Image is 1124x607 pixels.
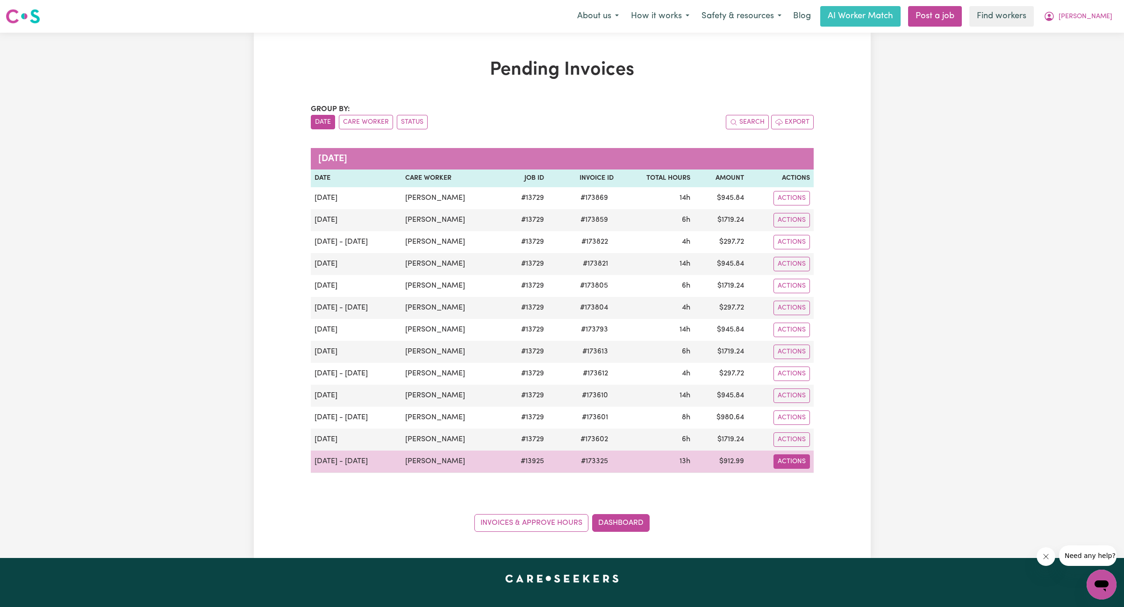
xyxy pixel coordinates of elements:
[576,412,614,423] span: # 173601
[501,407,547,429] td: # 13729
[401,363,502,385] td: [PERSON_NAME]
[501,231,547,253] td: # 13729
[682,436,690,443] span: 6 hours
[1059,545,1117,566] iframe: Message from company
[694,187,748,209] td: $ 945.84
[773,323,810,337] button: Actions
[680,392,690,399] span: 14 hours
[574,302,614,313] span: # 173804
[401,319,502,341] td: [PERSON_NAME]
[694,341,748,363] td: $ 1719.24
[773,235,810,249] button: Actions
[571,7,625,26] button: About us
[401,451,502,473] td: [PERSON_NAME]
[501,253,547,275] td: # 13729
[311,297,401,319] td: [DATE] - [DATE]
[311,209,401,231] td: [DATE]
[311,341,401,363] td: [DATE]
[501,275,547,297] td: # 13729
[773,191,810,205] button: Actions
[311,385,401,407] td: [DATE]
[311,115,335,129] button: sort invoices by date
[577,368,614,379] span: # 173612
[773,257,810,271] button: Actions
[311,363,401,385] td: [DATE] - [DATE]
[694,209,748,231] td: $ 1719.24
[680,194,690,202] span: 14 hours
[401,297,502,319] td: [PERSON_NAME]
[1087,570,1117,600] iframe: Button to launch messaging window
[773,367,810,381] button: Actions
[401,169,502,187] th: Care Worker
[1037,547,1055,566] iframe: Close message
[501,319,547,341] td: # 13729
[680,260,690,268] span: 14 hours
[311,319,401,341] td: [DATE]
[788,6,816,27] a: Blog
[311,106,350,113] span: Group by:
[726,115,769,129] button: Search
[501,429,547,451] td: # 13729
[501,209,547,231] td: # 13729
[311,429,401,451] td: [DATE]
[592,514,650,532] a: Dashboard
[682,282,690,289] span: 6 hours
[694,407,748,429] td: $ 980.64
[773,454,810,469] button: Actions
[617,169,694,187] th: Total Hours
[695,7,788,26] button: Safety & resources
[694,451,748,473] td: $ 912.99
[311,148,814,169] caption: [DATE]
[682,348,690,355] span: 6 hours
[694,385,748,407] td: $ 945.84
[548,169,617,187] th: Invoice ID
[771,115,814,129] button: Export
[908,6,962,27] a: Post a job
[748,169,813,187] th: Actions
[969,6,1034,27] a: Find workers
[773,432,810,447] button: Actions
[576,390,614,401] span: # 173610
[682,414,690,421] span: 8 hours
[680,326,690,333] span: 14 hours
[575,192,614,204] span: # 173869
[339,115,393,129] button: sort invoices by care worker
[505,575,619,582] a: Careseekers home page
[401,231,502,253] td: [PERSON_NAME]
[401,253,502,275] td: [PERSON_NAME]
[311,275,401,297] td: [DATE]
[501,451,547,473] td: # 13925
[694,319,748,341] td: $ 945.84
[397,115,428,129] button: sort invoices by paid status
[576,236,614,247] span: # 173822
[577,258,614,269] span: # 173821
[682,216,690,224] span: 6 hours
[694,363,748,385] td: $ 297.72
[773,388,810,403] button: Actions
[694,253,748,275] td: $ 945.84
[680,458,690,465] span: 13 hours
[501,363,547,385] td: # 13729
[694,275,748,297] td: $ 1719.24
[773,301,810,315] button: Actions
[1059,12,1112,22] span: [PERSON_NAME]
[575,434,614,445] span: # 173602
[575,456,614,467] span: # 173325
[311,169,401,187] th: Date
[401,385,502,407] td: [PERSON_NAME]
[501,341,547,363] td: # 13729
[694,169,748,187] th: Amount
[311,187,401,209] td: [DATE]
[773,410,810,425] button: Actions
[311,253,401,275] td: [DATE]
[773,213,810,227] button: Actions
[574,280,614,291] span: # 173805
[474,514,588,532] a: Invoices & Approve Hours
[401,187,502,209] td: [PERSON_NAME]
[694,231,748,253] td: $ 297.72
[311,59,814,81] h1: Pending Invoices
[401,429,502,451] td: [PERSON_NAME]
[575,324,614,335] span: # 173793
[773,279,810,293] button: Actions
